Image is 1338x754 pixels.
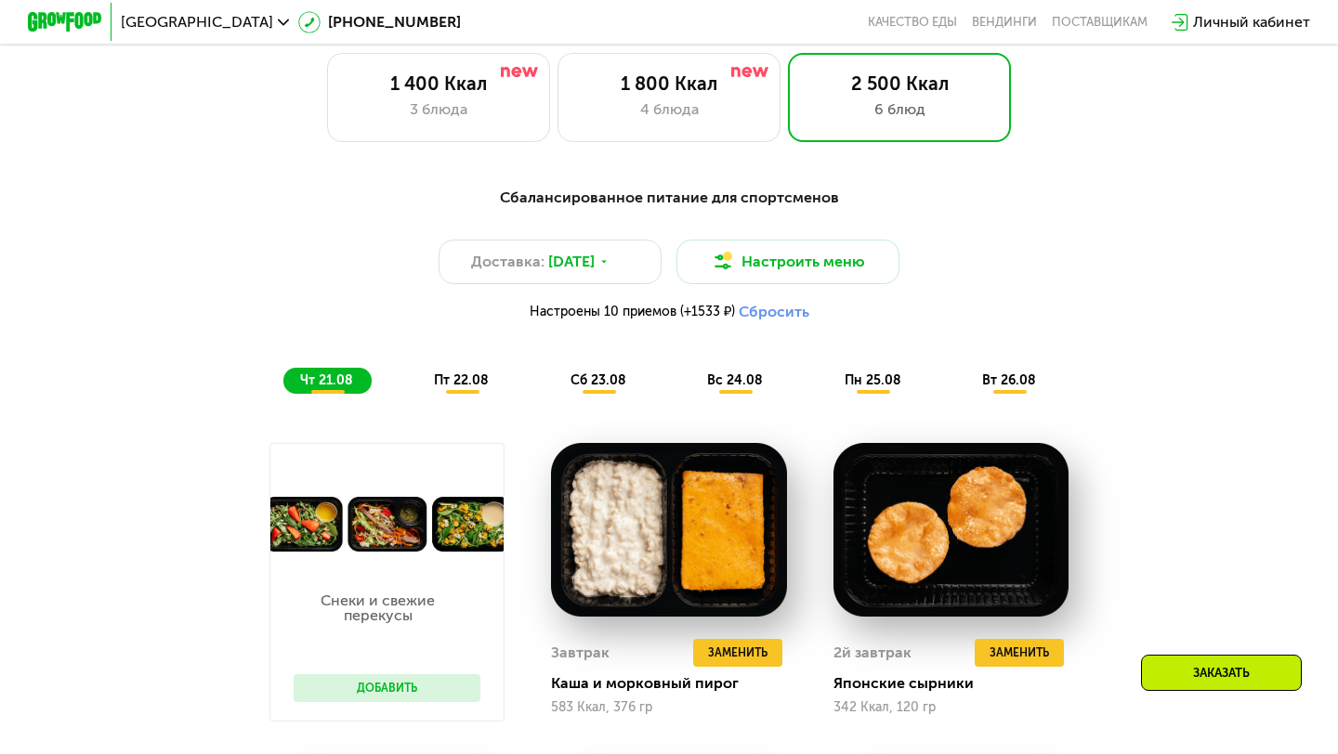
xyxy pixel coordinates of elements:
div: 1 400 Ккал [347,72,531,95]
div: 1 800 Ккал [577,72,761,95]
span: сб 23.08 [571,372,626,388]
span: Заменить [708,643,767,662]
div: 6 блюд [807,98,991,121]
a: Вендинги [972,15,1037,30]
span: [DATE] [548,251,595,273]
div: Японские сырники [833,674,1083,693]
div: 2й завтрак [833,639,912,667]
div: Заказать [1141,655,1302,691]
p: Снеки и свежие перекусы [294,593,462,623]
div: 2 500 Ккал [807,72,991,95]
div: Сбалансированное питание для спортсменов [119,187,1219,210]
span: вт 26.08 [982,372,1036,388]
span: чт 21.08 [300,372,353,388]
button: Заменить [975,639,1064,667]
span: вс 24.08 [707,372,763,388]
div: 342 Ккал, 120 гр [833,700,1069,715]
button: Заменить [693,639,782,667]
div: Завтрак [551,639,610,667]
div: Личный кабинет [1193,11,1310,33]
div: 4 блюда [577,98,761,121]
span: [GEOGRAPHIC_DATA] [121,15,273,30]
span: пт 22.08 [434,372,489,388]
a: Качество еды [868,15,957,30]
button: Добавить [294,674,480,702]
span: Настроены 10 приемов (+1533 ₽) [530,305,735,318]
span: пн 25.08 [845,372,901,388]
button: Сбросить [739,303,809,321]
div: 583 Ккал, 376 гр [551,700,786,715]
a: [PHONE_NUMBER] [298,11,461,33]
div: поставщикам [1052,15,1148,30]
span: Заменить [990,643,1049,662]
div: 3 блюда [347,98,531,121]
div: Каша и морковный пирог [551,674,801,693]
span: Доставка: [471,251,544,273]
button: Настроить меню [676,240,899,284]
